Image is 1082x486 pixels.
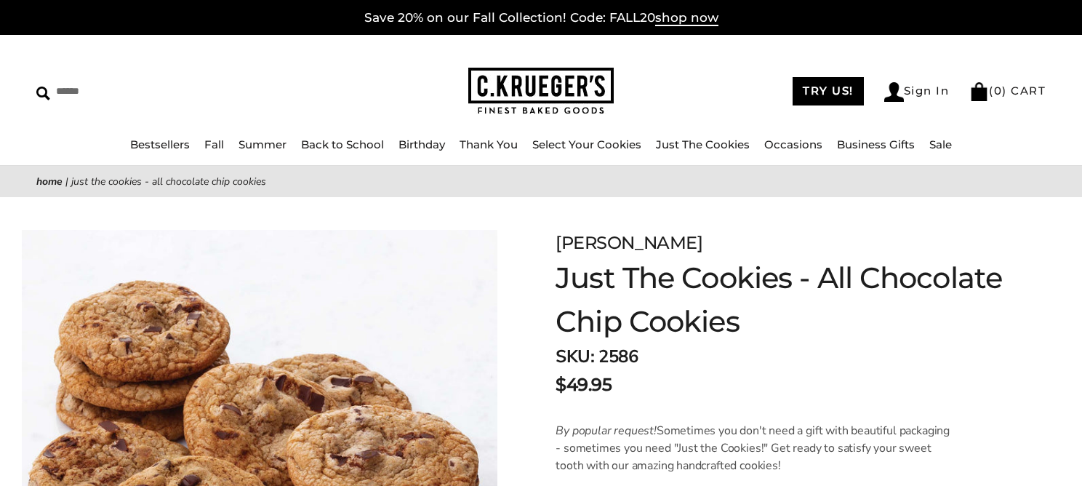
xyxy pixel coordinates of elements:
a: Birthday [398,138,445,151]
a: Sign In [884,82,950,102]
a: Back to School [301,138,384,151]
span: Just The Cookies - All Chocolate Chip Cookies [71,175,266,188]
a: Thank You [460,138,518,151]
img: Account [884,82,904,102]
img: Search [36,87,50,100]
a: Occasions [764,138,822,151]
div: [PERSON_NAME] [556,230,1009,256]
input: Search [36,80,275,103]
img: C.KRUEGER'S [468,68,614,115]
span: 2586 [598,345,638,368]
a: Business Gifts [837,138,915,151]
span: $49.95 [556,372,612,398]
span: shop now [655,10,718,26]
span: | [65,175,68,188]
a: Summer [239,138,286,151]
a: (0) CART [969,84,1046,97]
h1: Just The Cookies - All Chocolate Chip Cookies [556,256,1009,343]
a: Fall [204,138,224,151]
a: Sale [929,138,952,151]
a: Bestsellers [130,138,190,151]
img: Bag [969,82,989,101]
nav: breadcrumbs [36,173,1046,190]
span: 0 [994,84,1003,97]
em: By popular request! [556,423,657,439]
strong: SKU: [556,345,594,368]
p: Sometimes you don't need a gift with beautiful packaging - sometimes you need "Just the Cookies!"... [556,422,953,474]
a: Home [36,175,63,188]
a: Save 20% on our Fall Collection! Code: FALL20shop now [364,10,718,26]
a: Select Your Cookies [532,138,641,151]
a: TRY US! [793,77,864,105]
a: Just The Cookies [656,138,750,151]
